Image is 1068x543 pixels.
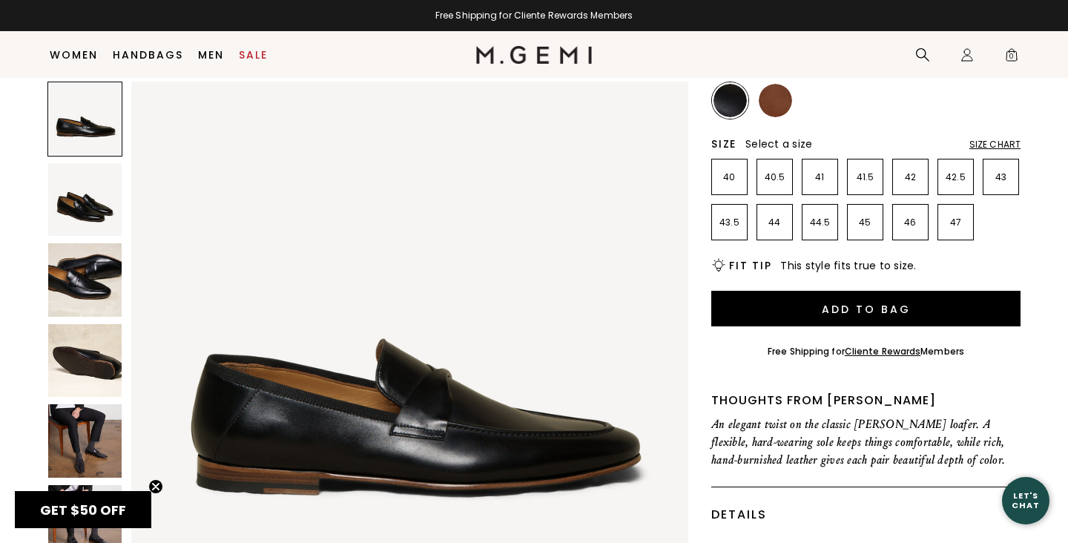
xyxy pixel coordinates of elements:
[712,171,747,183] p: 40
[802,217,837,228] p: 44.5
[711,392,1021,409] div: Thoughts from [PERSON_NAME]
[802,171,837,183] p: 41
[50,49,98,61] a: Women
[780,258,916,273] span: This style fits true to size.
[40,501,126,519] span: GET $50 OFF
[848,171,883,183] p: 41.5
[711,138,736,150] h2: Size
[48,243,122,317] img: The Filare
[757,171,792,183] p: 40.5
[845,345,921,358] a: Cliente Rewards
[759,84,792,117] img: Chestnut
[938,171,973,183] p: 42.5
[711,487,1021,542] div: Details
[768,346,964,358] div: Free Shipping for Members
[893,217,928,228] p: 46
[198,49,224,61] a: Men
[48,324,122,398] img: The Filare
[48,404,122,478] img: The Filare
[729,260,771,271] h2: Fit Tip
[938,217,973,228] p: 47
[239,49,268,61] a: Sale
[711,291,1021,326] button: Add to Bag
[745,136,812,151] span: Select a size
[983,171,1018,183] p: 43
[757,217,792,228] p: 44
[148,479,163,494] button: Close teaser
[712,217,747,228] p: 43.5
[713,84,747,117] img: Black
[15,491,151,528] div: GET $50 OFFClose teaser
[113,49,183,61] a: Handbags
[1004,50,1019,65] span: 0
[476,46,593,64] img: M.Gemi
[848,217,883,228] p: 45
[1002,491,1049,510] div: Let's Chat
[969,139,1021,151] div: Size Chart
[893,171,928,183] p: 42
[711,415,1021,469] div: An elegant twist on the classic [PERSON_NAME] loafer. A flexible, hard-wearing sole keeps things ...
[48,163,122,237] img: The Filare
